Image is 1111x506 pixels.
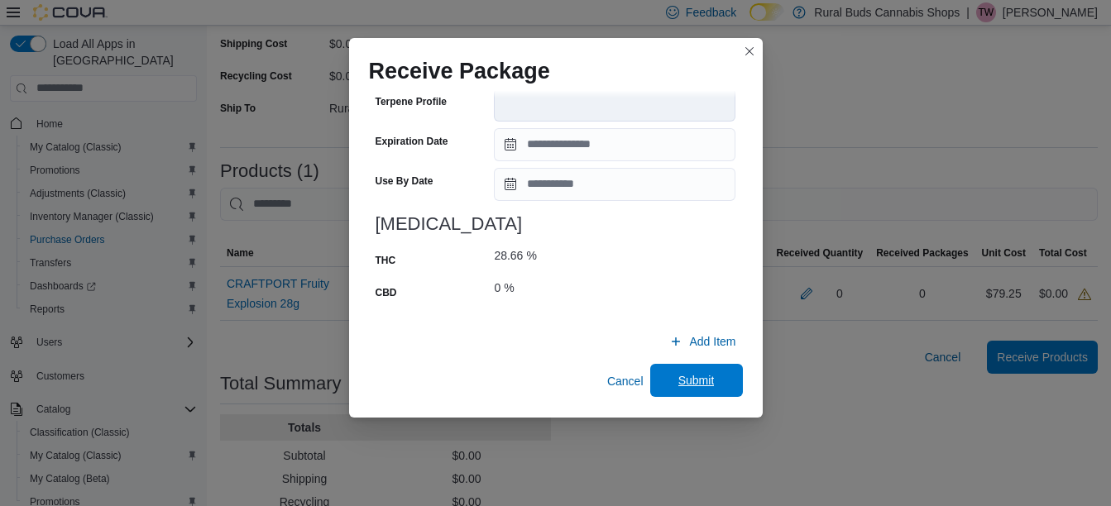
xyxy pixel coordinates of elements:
button: Closes this modal window [740,41,759,61]
label: Terpene Profile [376,95,447,108]
input: Press the down key to open a popover containing a calendar. [494,128,735,161]
label: Expiration Date [376,135,448,148]
span: Add Item [689,333,735,350]
span: Cancel [607,373,644,389]
label: THC [376,254,396,267]
p: 0 [494,279,500,296]
label: CBD [376,286,397,299]
button: Submit [650,364,743,397]
button: Cancel [601,365,650,398]
h3: [MEDICAL_DATA] [376,214,736,234]
input: Press the down key to open a popover containing a calendar. [494,168,735,201]
div: % [526,247,536,264]
button: Add Item [663,325,742,358]
span: Submit [678,372,715,389]
p: 28.66 [494,247,523,264]
div: % [504,279,514,296]
h1: Receive Package [369,58,550,84]
label: Use By Date [376,174,433,188]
